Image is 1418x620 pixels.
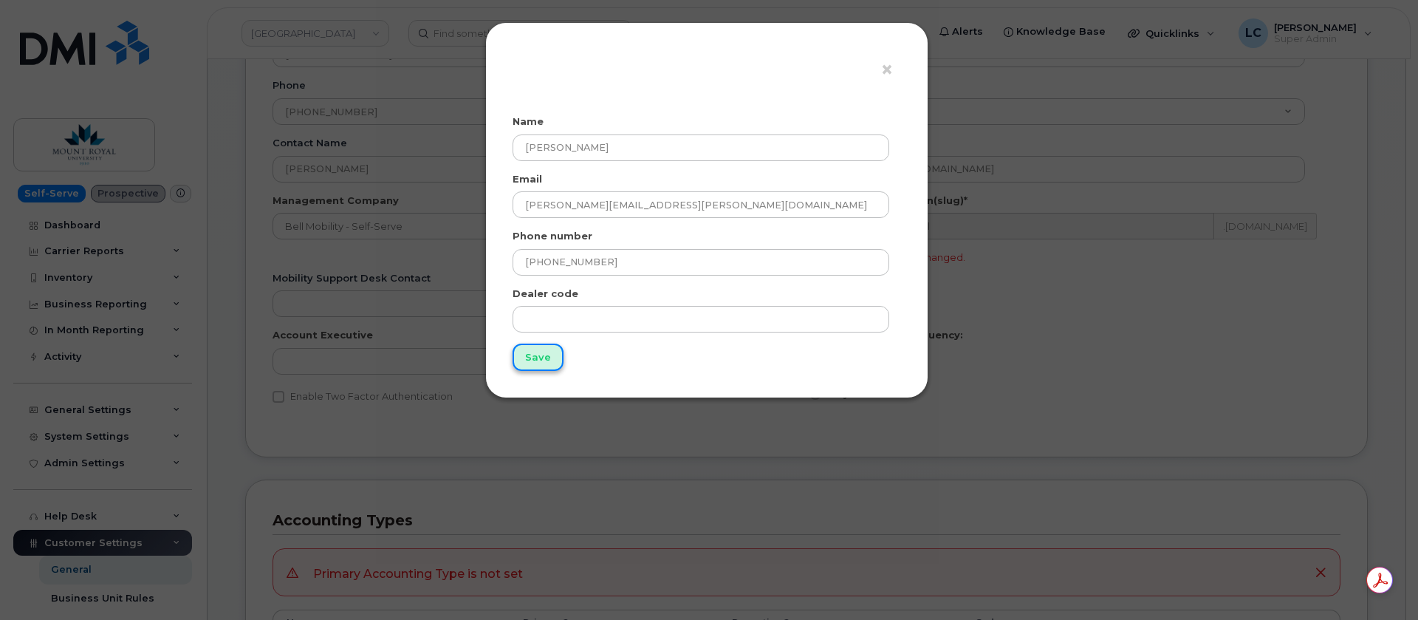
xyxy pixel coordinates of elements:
[513,287,578,301] label: Dealer code
[513,229,592,243] label: Phone number
[513,344,564,371] input: Save
[513,172,542,186] label: Email
[513,115,544,129] label: Name
[880,56,894,84] span: ×
[880,59,901,81] button: Close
